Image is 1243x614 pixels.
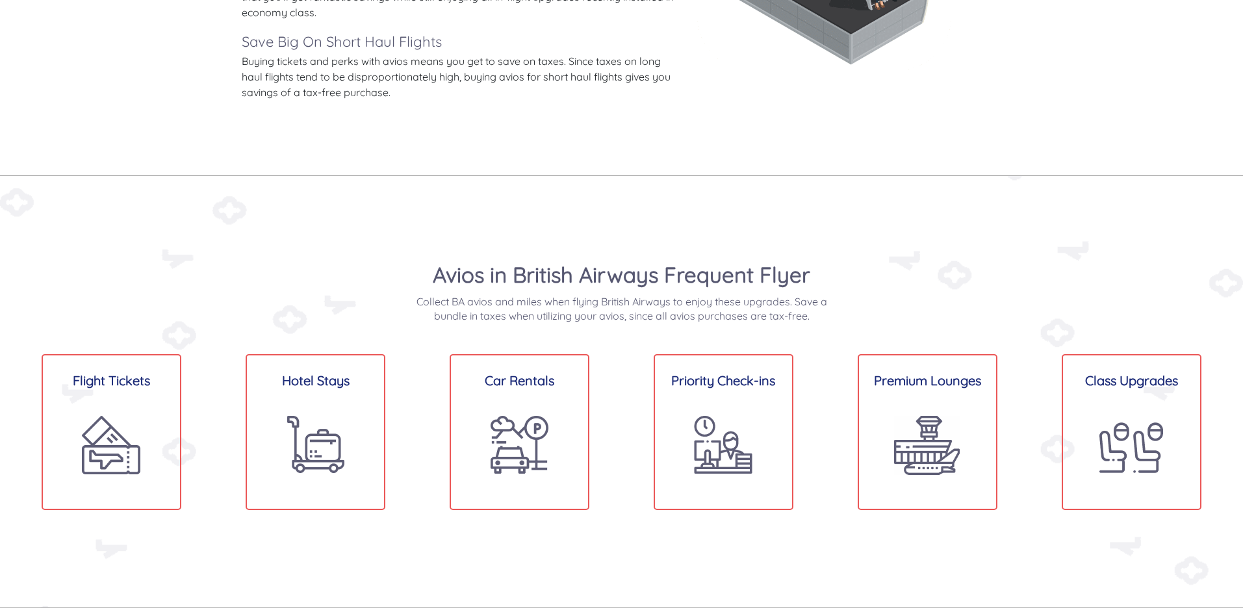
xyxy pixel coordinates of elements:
img: Hotel Stays [287,416,344,473]
h3: Priority Check-ins [655,366,792,395]
img: Priority Check ins [694,416,752,474]
img: Car Rentals [491,416,548,474]
h3: Class Upgrades [1063,366,1200,395]
h3: Car Rentals [451,366,588,395]
p: Collect BA avios and miles when flying British Airways to enjoy these upgrades. Save a bundle in ... [409,294,834,323]
img: Flight ticket [82,416,141,475]
img: Premium Lounges [894,416,960,475]
h3: Hotel Stays [247,366,384,395]
h2: Avios in British Airways Frequent Flyer [409,261,834,289]
h5: Save Big On Short Haul Flights [242,31,677,53]
p: Buying tickets and perks with avios means you get to save on taxes. Since taxes on long haul flig... [242,53,677,100]
h3: Flight Tickets [43,366,180,395]
img: Class Upgrades [1099,416,1163,480]
h3: Premium Lounges [859,366,996,395]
